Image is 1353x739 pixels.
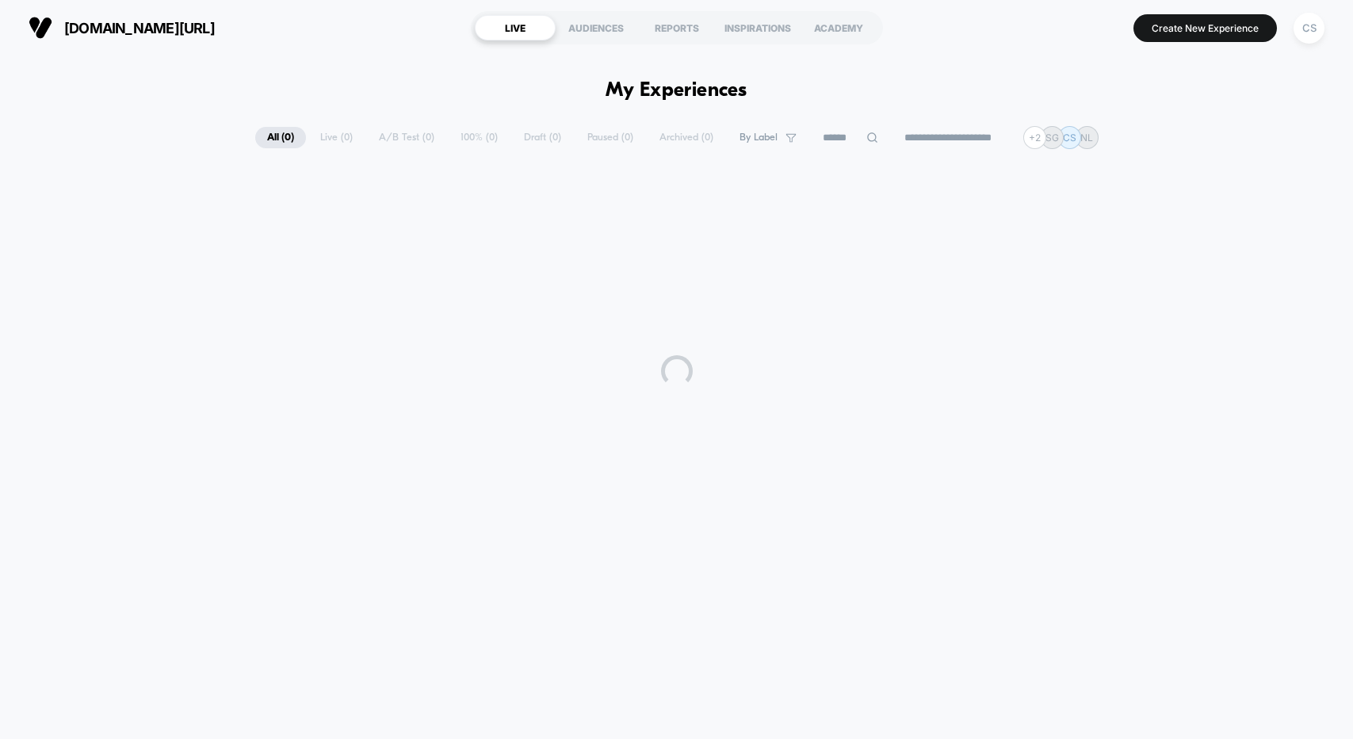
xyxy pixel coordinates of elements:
div: + 2 [1023,126,1046,149]
button: [DOMAIN_NAME][URL] [24,15,220,40]
div: AUDIENCES [556,15,636,40]
div: REPORTS [636,15,717,40]
span: By Label [740,132,778,144]
p: CS [1063,132,1076,144]
span: All ( 0 ) [255,127,306,148]
p: SG [1045,132,1059,144]
h1: My Experiences [606,79,747,102]
span: [DOMAIN_NAME][URL] [64,20,215,36]
div: ACADEMY [798,15,879,40]
img: Visually logo [29,16,52,40]
div: INSPIRATIONS [717,15,798,40]
button: CS [1289,12,1329,44]
div: LIVE [475,15,556,40]
p: NL [1080,132,1093,144]
button: Create New Experience [1133,14,1277,42]
div: CS [1294,13,1324,44]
